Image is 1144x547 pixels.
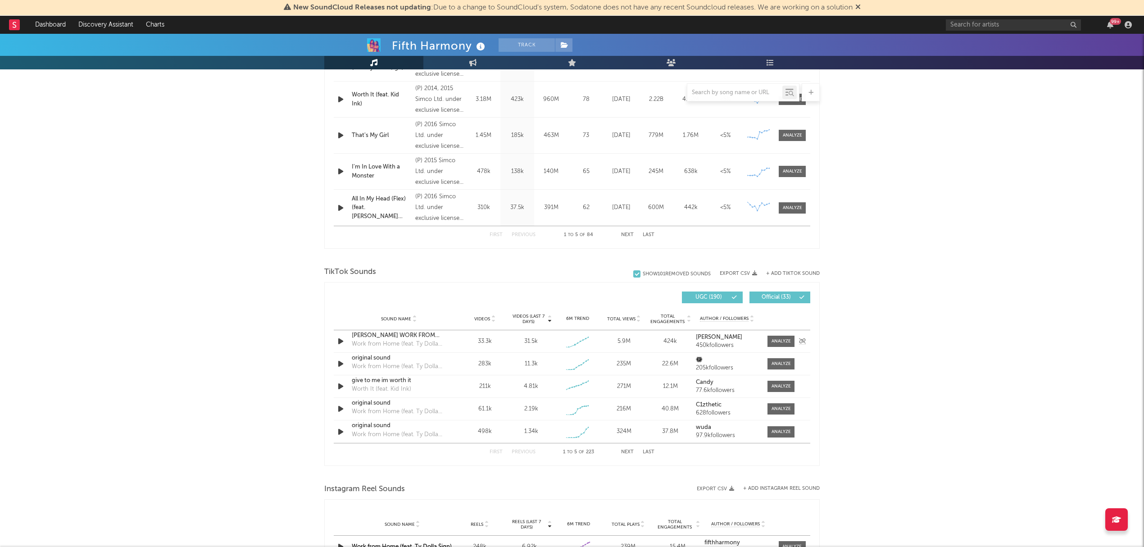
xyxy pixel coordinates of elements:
div: 62 [570,203,602,212]
div: 478k [469,167,498,176]
div: 11.3k [525,360,538,369]
span: Videos (last 7 days) [510,314,547,324]
div: 4.81k [524,382,538,391]
button: Last [643,450,654,455]
div: 33.3k [464,337,506,346]
div: Fifth Harmony [392,38,487,53]
span: UGC ( 190 ) [688,295,729,300]
span: Total Engagements [649,314,686,324]
div: 310k [469,203,498,212]
div: 324M [603,427,645,436]
span: Total Views [607,316,636,322]
div: give to me im worth it [352,376,446,385]
div: 1 5 223 [554,447,603,458]
button: 99+ [1107,21,1113,28]
a: That's My Girl [352,131,411,140]
a: All In My Head (Flex) (feat. [PERSON_NAME] Wap) [352,195,411,221]
div: 5.9M [603,337,645,346]
span: to [567,450,572,454]
span: Author / Followers [711,521,760,527]
div: 1 5 84 [554,230,603,241]
a: original sound [352,421,446,430]
button: First [490,450,503,455]
button: UGC(190) [682,292,743,303]
span: Reels [471,522,483,527]
div: 185k [503,131,532,140]
span: Official ( 33 ) [755,295,797,300]
div: 99 + [1110,18,1121,25]
div: 628 followers [696,410,758,416]
div: Work from Home (feat. Ty Dolla $ign) [352,340,446,349]
div: 77.6k followers [696,387,758,394]
div: 498k [464,427,506,436]
strong: fifthharmony [704,540,740,546]
span: Sound Name [381,316,411,322]
span: Sound Name [385,522,415,527]
div: 97.9k followers [696,433,758,439]
div: Show 101 Removed Sounds [643,271,711,277]
div: 140M [536,167,566,176]
div: 1.34k [524,427,538,436]
div: 1.76M [676,131,706,140]
span: Videos [474,316,490,322]
button: Export CSV [720,271,757,276]
div: 12.1M [649,382,691,391]
div: 638k [676,167,706,176]
div: 2.19k [524,405,538,414]
div: 6M Trend [557,315,599,322]
div: + Add Instagram Reel Sound [734,486,820,491]
button: Next [621,232,634,237]
div: 424k [649,337,691,346]
span: of [579,450,584,454]
div: 31.5k [524,337,538,346]
button: Official(33) [749,292,810,303]
span: of [580,233,585,237]
div: 6M Trend [556,521,601,528]
button: + Add TikTok Sound [766,271,820,276]
div: (P) 2016 Simco Ltd. under exclusive license to Epic Records, a division of Sony Music Entertainment [415,191,464,224]
strong: wuda [696,424,711,430]
div: <5% [710,131,740,140]
div: 205k followers [696,365,758,371]
button: Export CSV [697,486,734,492]
div: Work from Home (feat. Ty Dolla $ign) [352,407,446,416]
div: 271M [603,382,645,391]
div: 600M [641,203,671,212]
div: 40.8M [649,405,691,414]
div: [PERSON_NAME] WORK FROM HOME [352,331,446,340]
a: [PERSON_NAME] [696,334,758,341]
div: [DATE] [606,167,636,176]
div: original sound [352,354,446,363]
div: 138k [503,167,532,176]
button: + Add Instagram Reel Sound [743,486,820,491]
div: 450k followers [696,342,758,349]
a: fifthharmony [704,540,772,546]
a: I'm In Love With a Monster [352,163,411,180]
input: Search for artists [946,19,1081,31]
div: 22.6M [649,360,691,369]
button: Previous [512,450,536,455]
div: [DATE] [606,131,636,140]
div: original sound [352,399,446,408]
a: C1zthetic [696,402,758,408]
a: Candy [696,379,758,386]
strong: Candy [696,379,713,385]
div: 463M [536,131,566,140]
div: 37.8M [649,427,691,436]
div: 245M [641,167,671,176]
div: 216M [603,405,645,414]
a: Dashboard [29,16,72,34]
div: 442k [676,203,706,212]
span: Instagram Reel Sounds [324,484,405,495]
span: Total Plays [612,522,640,527]
div: Worth It (feat. Kid Ink) [352,385,411,394]
span: : Due to a change to SoundCloud's system, Sodatone does not have any recent Soundcloud releases. ... [293,4,853,11]
a:  [696,357,758,363]
span: Dismiss [855,4,861,11]
div: 61.1k [464,405,506,414]
button: First [490,232,503,237]
span: to [568,233,573,237]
